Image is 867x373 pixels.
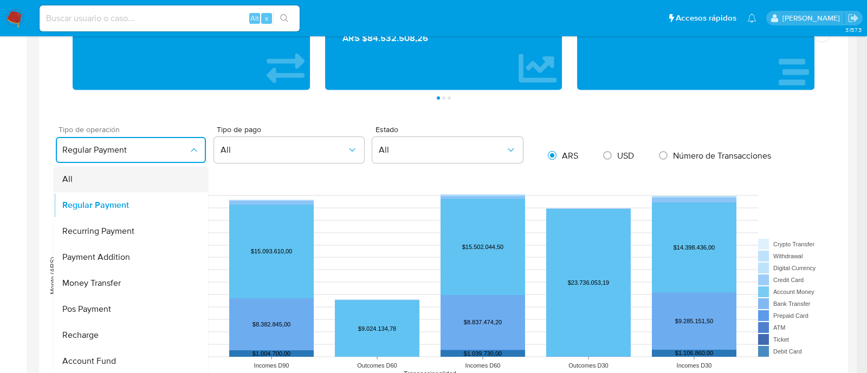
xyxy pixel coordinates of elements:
a: Notificaciones [747,14,756,23]
span: Alt [250,13,259,23]
input: Buscar usuario o caso... [40,11,300,25]
span: s [265,13,268,23]
span: 3.157.3 [845,25,862,34]
span: Accesos rápidos [676,12,736,24]
p: yanina.loff@mercadolibre.com [782,13,844,23]
a: Salir [847,12,859,24]
button: search-icon [273,11,295,26]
